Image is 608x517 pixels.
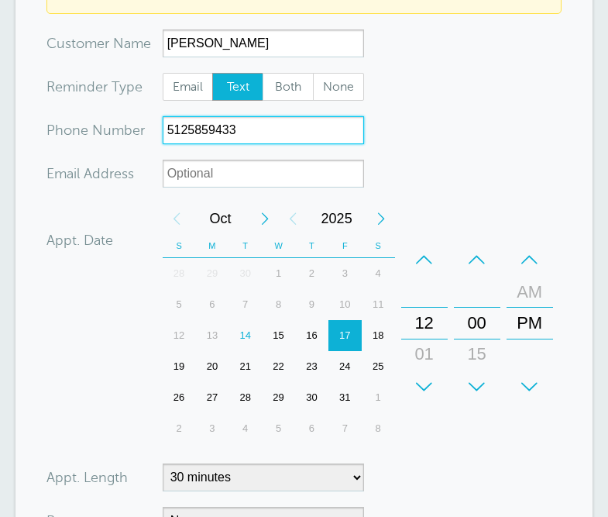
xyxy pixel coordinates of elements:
div: Wednesday, November 5 [262,413,295,444]
div: 29 [195,258,228,289]
div: 02 [406,370,443,401]
div: Friday, October 17 [328,320,362,351]
div: 31 [328,382,362,413]
label: Email [163,73,214,101]
div: Monday, November 3 [195,413,228,444]
div: Previous Month [163,203,191,234]
div: Tuesday, November 4 [228,413,262,444]
div: Previous Year [279,203,307,234]
div: 19 [163,351,196,382]
div: 8 [362,413,395,444]
div: Tuesday, October 7 [228,289,262,320]
span: Cus [46,36,71,50]
div: 29 [262,382,295,413]
div: 17 [328,320,362,351]
div: Minutes [454,244,500,402]
div: 12 [406,308,443,339]
div: Sunday, October 26 [163,382,196,413]
div: 3 [328,258,362,289]
div: 30 [295,382,328,413]
div: Friday, October 3 [328,258,362,289]
div: 15 [262,320,295,351]
div: Sunday, October 12 [163,320,196,351]
div: Tuesday, October 21 [228,351,262,382]
div: Sunday, October 5 [163,289,196,320]
div: Thursday, October 16 [295,320,328,351]
div: Tuesday, September 30 [228,258,262,289]
div: 15 [459,339,496,370]
div: 16 [295,320,328,351]
span: Email [163,74,213,100]
div: 7 [228,289,262,320]
div: 21 [228,351,262,382]
div: 25 [362,351,395,382]
div: Sunday, October 19 [163,351,196,382]
div: Hours [401,244,448,402]
div: 28 [228,382,262,413]
div: Thursday, November 6 [295,413,328,444]
div: Monday, October 20 [195,351,228,382]
div: 9 [295,289,328,320]
div: Monday, October 27 [195,382,228,413]
label: Reminder Type [46,80,143,94]
div: ame [46,29,163,57]
span: ne Nu [72,123,112,137]
div: 14 [228,320,262,351]
div: 18 [362,320,395,351]
div: Today, Tuesday, October 14 [228,320,262,351]
span: Pho [46,123,72,137]
div: Saturday, November 1 [362,382,395,413]
span: Both [263,74,313,100]
label: Appt. Length [46,470,128,484]
div: Thursday, October 30 [295,382,328,413]
div: PM [511,308,548,339]
div: Wednesday, October 15 [262,320,295,351]
div: 30 [459,370,496,401]
span: Ema [46,167,74,181]
div: Wednesday, October 22 [262,351,295,382]
div: Sunday, September 28 [163,258,196,289]
div: Friday, November 7 [328,413,362,444]
div: 1 [262,258,295,289]
div: 4 [228,413,262,444]
th: S [362,234,395,258]
label: Appt. Date [46,233,113,247]
div: 3 [195,413,228,444]
div: Friday, October 10 [328,289,362,320]
th: F [328,234,362,258]
div: Wednesday, October 1 [262,258,295,289]
div: 2 [163,413,196,444]
input: Optional [163,160,364,188]
div: Saturday, November 8 [362,413,395,444]
div: 24 [328,351,362,382]
div: 1 [362,382,395,413]
div: 22 [262,351,295,382]
div: 2 [295,258,328,289]
div: 30 [228,258,262,289]
div: Monday, October 13 [195,320,228,351]
span: October [191,203,251,234]
div: Friday, October 31 [328,382,362,413]
div: 26 [163,382,196,413]
div: 6 [195,289,228,320]
div: Monday, September 29 [195,258,228,289]
div: Thursday, October 23 [295,351,328,382]
div: Wednesday, October 8 [262,289,295,320]
div: Tuesday, October 28 [228,382,262,413]
div: 20 [195,351,228,382]
div: Wednesday, October 29 [262,382,295,413]
div: Thursday, October 9 [295,289,328,320]
label: Text [212,73,263,101]
div: Next Month [251,203,279,234]
th: W [262,234,295,258]
div: AM [511,277,548,308]
div: Next Year [367,203,395,234]
div: Saturday, October 25 [362,351,395,382]
div: Saturday, October 4 [362,258,395,289]
div: 11 [362,289,395,320]
div: 13 [195,320,228,351]
label: Both [263,73,314,101]
span: il Add [74,167,109,181]
div: Saturday, October 11 [362,289,395,320]
div: Thursday, October 2 [295,258,328,289]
